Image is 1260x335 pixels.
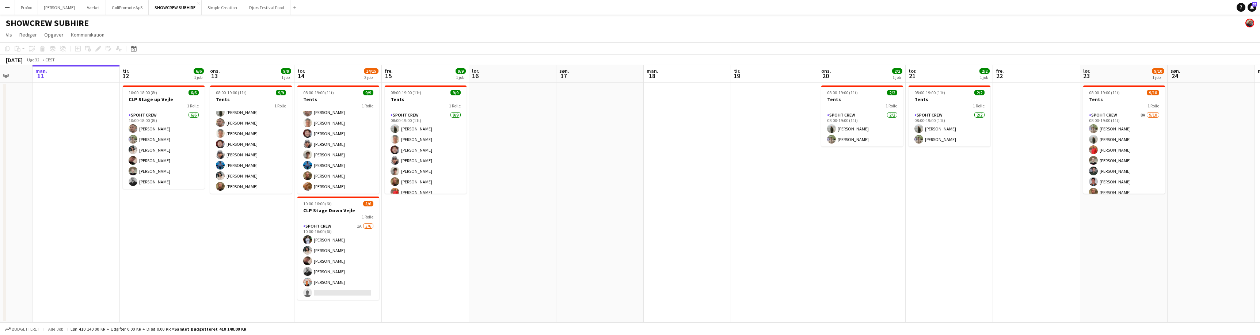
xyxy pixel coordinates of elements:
[41,30,66,39] a: Opgaver
[16,30,40,39] a: Rediger
[243,0,290,15] button: Djurs Festival Food
[6,31,12,38] span: Vis
[106,0,149,15] button: GolfPromote ApS
[6,18,89,28] h1: SHOWCREW SUBHIRE
[3,30,15,39] a: Vis
[24,57,42,62] span: Uge 32
[202,0,243,15] button: Simple Creation
[68,30,107,39] a: Kommunikation
[1245,19,1254,27] app-user-avatar: Danny Tranekær
[1252,2,1257,7] span: 57
[15,0,38,15] button: Profox
[19,31,37,38] span: Rediger
[45,57,55,62] div: CEST
[149,0,202,15] button: SHOWCREW SUBHIRE
[71,326,246,332] div: Løn 410 140.00 KR + Udgifter 0.00 KR + Diæt 0.00 KR =
[47,326,64,332] span: Alle job
[1248,3,1256,12] a: 57
[4,325,41,333] button: Budgetteret
[12,327,39,332] span: Budgetteret
[71,31,104,38] span: Kommunikation
[174,326,246,332] span: Samlet budgetteret 410 140.00 KR
[81,0,106,15] button: Værket
[44,31,64,38] span: Opgaver
[6,56,23,64] div: [DATE]
[38,0,81,15] button: [PERSON_NAME]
